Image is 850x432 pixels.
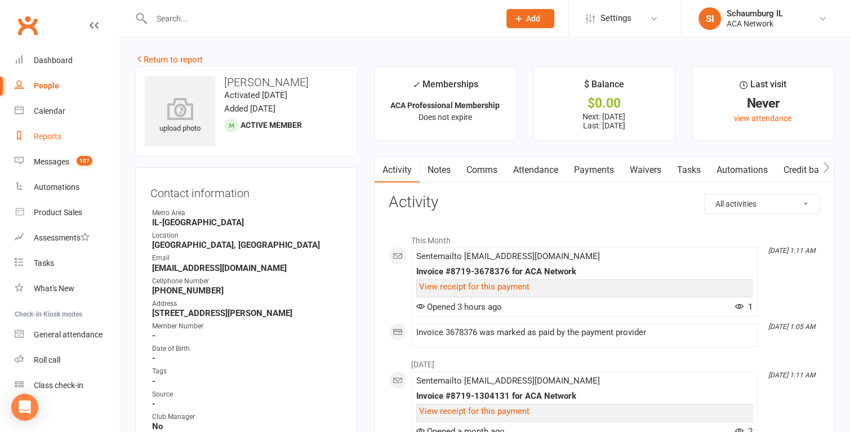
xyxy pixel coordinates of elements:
[15,149,119,175] a: Messages 107
[584,77,624,97] div: $ Balance
[11,394,38,421] div: Open Intercom Messenger
[34,355,60,364] div: Roll call
[152,253,342,264] div: Email
[34,81,59,90] div: People
[506,9,554,28] button: Add
[15,225,119,251] a: Assessments
[389,353,820,371] li: [DATE]
[622,157,669,183] a: Waivers
[15,73,119,99] a: People
[15,124,119,149] a: Reports
[416,376,600,386] span: Sent email to [EMAIL_ADDRESS][DOMAIN_NAME]
[15,200,119,225] a: Product Sales
[150,182,342,199] h3: Contact information
[600,6,631,31] span: Settings
[152,389,342,400] div: Source
[727,19,783,29] div: ACA Network
[34,284,74,293] div: What's New
[389,194,820,211] h3: Activity
[34,106,65,115] div: Calendar
[152,344,342,354] div: Date of Birth
[768,247,815,255] i: [DATE] 1:11 AM
[768,371,815,379] i: [DATE] 1:11 AM
[34,233,90,242] div: Assessments
[152,276,342,287] div: Cellphone Number
[15,99,119,124] a: Calendar
[145,76,348,88] h3: [PERSON_NAME]
[152,240,342,250] strong: [GEOGRAPHIC_DATA], [GEOGRAPHIC_DATA]
[224,104,275,114] time: Added [DATE]
[34,132,61,141] div: Reports
[77,156,92,166] span: 107
[709,157,776,183] a: Automations
[412,79,420,90] i: ✓
[15,48,119,73] a: Dashboard
[544,112,665,130] p: Next: [DATE] Last: [DATE]
[34,157,69,166] div: Messages
[152,321,342,332] div: Member Number
[698,7,721,30] div: SI
[34,381,83,390] div: Class check-in
[669,157,709,183] a: Tasks
[145,97,215,135] div: upload photo
[416,328,753,337] div: Invoice 3678376 was marked as paid by the payment provider
[566,157,622,183] a: Payments
[152,299,342,309] div: Address
[152,421,342,431] strong: No
[34,259,54,268] div: Tasks
[419,282,529,292] a: View receipt for this payment
[152,412,342,422] div: Club Manager
[135,55,203,65] a: Return to report
[416,302,502,312] span: Opened 3 hours ago
[740,77,786,97] div: Last visit
[544,97,665,109] div: $0.00
[152,353,342,363] strong: -
[15,373,119,398] a: Class kiosk mode
[152,399,342,409] strong: -
[15,175,119,200] a: Automations
[152,230,342,241] div: Location
[152,366,342,377] div: Tags
[505,157,566,183] a: Attendance
[148,11,492,26] input: Search...
[727,8,783,19] div: Schaumburg IL
[34,330,103,339] div: General attendance
[419,406,529,416] a: View receipt for this payment
[34,182,79,191] div: Automations
[152,263,342,273] strong: [EMAIL_ADDRESS][DOMAIN_NAME]
[224,90,287,100] time: Activated [DATE]
[15,251,119,276] a: Tasks
[15,322,119,348] a: General attendance kiosk mode
[14,11,42,39] a: Clubworx
[526,14,540,23] span: Add
[420,157,459,183] a: Notes
[152,376,342,386] strong: -
[389,229,820,247] li: This Month
[15,348,119,373] a: Roll call
[416,267,753,277] div: Invoice #8719-3678376 for ACA Network
[702,97,824,109] div: Never
[776,157,848,183] a: Credit balance
[375,157,420,183] a: Activity
[152,286,342,296] strong: [PHONE_NUMBER]
[735,302,753,312] span: 1
[390,101,500,110] strong: ACA Professional Membership
[152,331,342,341] strong: -
[34,56,73,65] div: Dashboard
[416,251,600,261] span: Sent email to [EMAIL_ADDRESS][DOMAIN_NAME]
[152,208,342,219] div: Metro Area
[412,77,478,98] div: Memberships
[152,308,342,318] strong: [STREET_ADDRESS][PERSON_NAME]
[419,113,472,122] span: Does not expire
[768,323,815,331] i: [DATE] 1:05 AM
[15,276,119,301] a: What's New
[34,208,82,217] div: Product Sales
[416,391,753,401] div: Invoice #8719-1304131 for ACA Network
[734,114,791,123] a: view attendance
[459,157,505,183] a: Comms
[152,217,342,228] strong: IL-[GEOGRAPHIC_DATA]
[241,121,302,130] span: Active member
